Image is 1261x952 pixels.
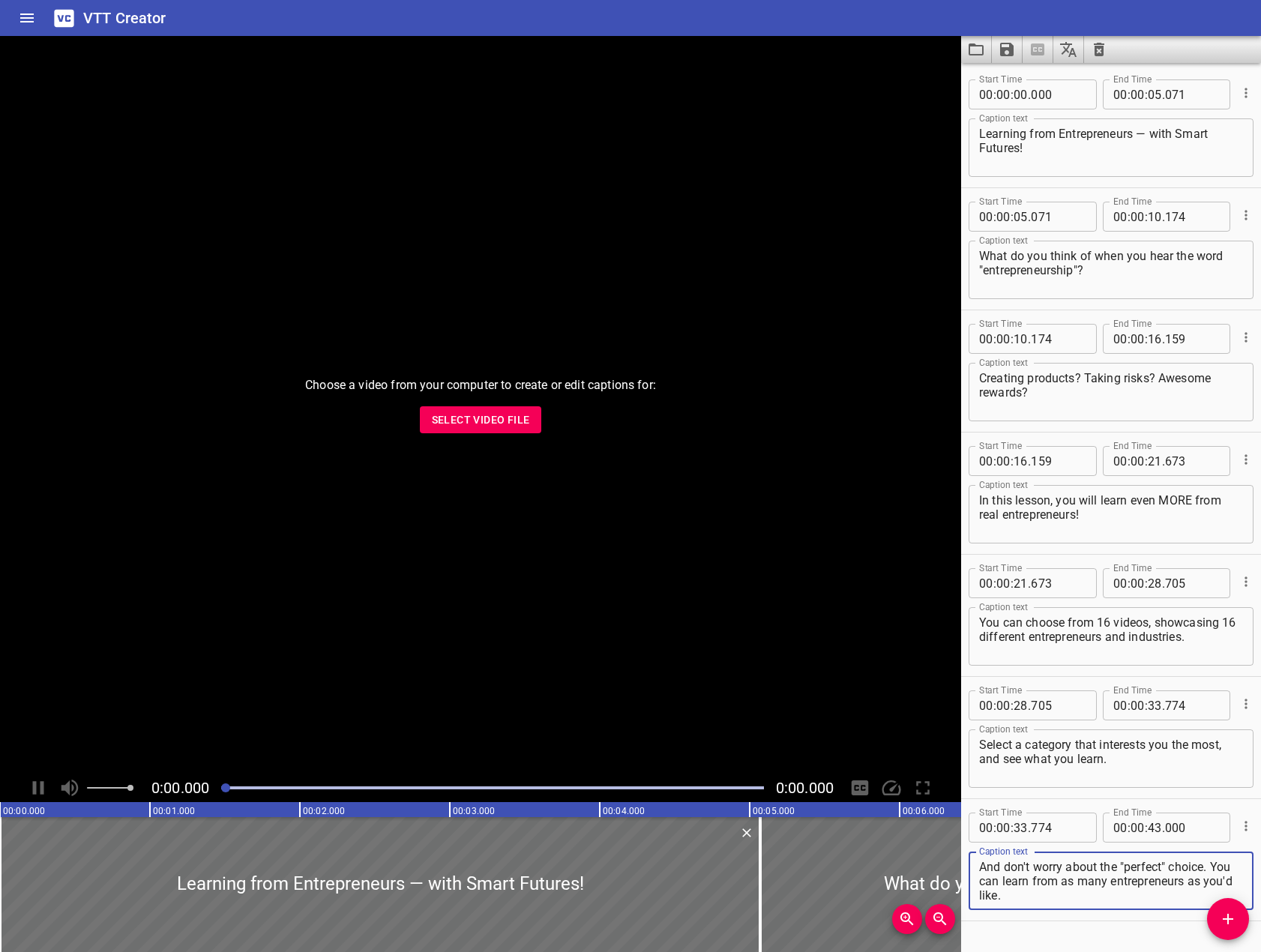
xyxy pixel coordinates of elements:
[1028,79,1031,109] span: .
[1131,202,1145,232] input: 00
[979,738,1243,780] textarea: Select a category that interests you the most, and see what you learn.
[1028,324,1031,354] span: .
[1028,813,1031,843] span: .
[1131,813,1145,843] input: 00
[1113,813,1128,843] input: 00
[1031,202,1086,232] input: 071
[877,774,906,802] div: Playback Speed
[303,806,345,816] text: 00:02.000
[979,249,1243,292] textarea: What do you think of when you hear the word "entrepreneurship"?
[1014,813,1028,843] input: 33
[1084,36,1114,63] button: Clear captions
[979,202,993,232] input: 00
[1148,446,1162,476] input: 21
[753,806,795,816] text: 00:05.000
[979,127,1243,169] textarea: Learning from Entrepreneurs — with Smart Futures!
[1031,690,1086,720] input: 705
[1128,324,1131,354] span: :
[1165,324,1220,354] input: 159
[1236,328,1256,347] button: Cue Options
[996,324,1011,354] input: 00
[992,36,1023,63] button: Save captions to file
[979,813,993,843] input: 00
[1031,568,1086,598] input: 673
[1236,450,1256,469] button: Cue Options
[776,779,834,797] span: Video Duration
[979,324,993,354] input: 00
[221,786,764,789] div: Play progress
[1236,816,1256,836] button: Cue Options
[1162,202,1165,232] span: .
[1236,572,1256,591] button: Cue Options
[979,79,993,109] input: 00
[1162,324,1165,354] span: .
[737,823,754,843] div: Delete Cue
[1236,196,1254,235] div: Cue Options
[1148,324,1162,354] input: 16
[1236,205,1256,225] button: Cue Options
[993,813,996,843] span: :
[1113,690,1128,720] input: 00
[1011,690,1014,720] span: :
[1128,568,1131,598] span: :
[925,904,955,934] button: Zoom Out
[1148,202,1162,232] input: 10
[1031,446,1086,476] input: 159
[453,806,495,816] text: 00:03.000
[1131,446,1145,476] input: 00
[1236,684,1254,723] div: Cue Options
[892,904,922,934] button: Zoom In
[305,376,656,394] p: Choose a video from your computer to create or edit captions for:
[1148,690,1162,720] input: 33
[998,40,1016,58] svg: Save captions to file
[1165,690,1220,720] input: 774
[996,79,1011,109] input: 00
[1131,690,1145,720] input: 00
[420,406,542,434] button: Select Video File
[1236,440,1254,479] div: Cue Options
[432,411,530,430] span: Select Video File
[1028,202,1031,232] span: .
[1011,568,1014,598] span: :
[993,568,996,598] span: :
[1014,690,1028,720] input: 28
[1165,446,1220,476] input: 673
[1023,36,1053,63] span: Select a video in the pane to the left, then you can automatically extract captions.
[1236,83,1256,103] button: Cue Options
[909,774,937,802] div: Toggle Full Screen
[1145,79,1148,109] span: :
[993,690,996,720] span: :
[1113,79,1128,109] input: 00
[1128,202,1131,232] span: :
[1128,79,1131,109] span: :
[1165,79,1220,109] input: 071
[979,493,1243,536] textarea: In this lesson, you will learn even MORE from real entrepreneurs!
[1028,446,1031,476] span: .
[1145,813,1148,843] span: :
[1014,79,1028,109] input: 00
[1011,324,1014,354] span: :
[1148,813,1162,843] input: 43
[979,568,993,598] input: 00
[1014,324,1028,354] input: 10
[993,324,996,354] span: :
[996,446,1011,476] input: 00
[737,823,756,843] button: Delete
[151,779,209,797] span: Current Time
[846,774,874,802] div: Hide/Show Captions
[1145,690,1148,720] span: :
[1031,813,1086,843] input: 774
[979,446,993,476] input: 00
[1131,79,1145,109] input: 00
[996,690,1011,720] input: 00
[1113,202,1128,232] input: 00
[1011,79,1014,109] span: :
[1236,807,1254,846] div: Cue Options
[1028,568,1031,598] span: .
[1028,690,1031,720] span: .
[979,860,1243,903] textarea: And don't worry about the "perfect" choice. You can learn from as many entrepreneurs as you'd like.
[1113,568,1128,598] input: 00
[996,813,1011,843] input: 00
[1236,694,1256,714] button: Cue Options
[1145,324,1148,354] span: :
